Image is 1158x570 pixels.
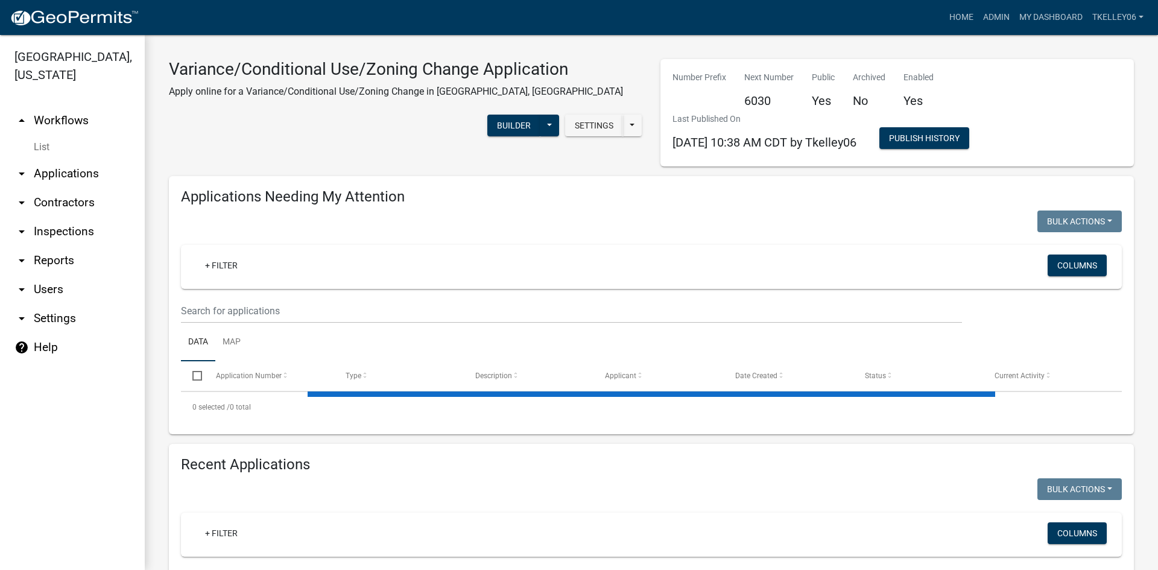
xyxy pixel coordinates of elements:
datatable-header-cell: Description [464,361,593,390]
button: Bulk Actions [1037,211,1122,232]
a: + Filter [195,522,247,544]
datatable-header-cell: Current Activity [983,361,1113,390]
i: arrow_drop_down [14,195,29,210]
button: Columns [1048,255,1107,276]
p: Next Number [744,71,794,84]
a: Tkelley06 [1087,6,1148,29]
button: Settings [565,115,623,136]
i: arrow_drop_down [14,166,29,181]
p: Last Published On [672,113,856,125]
p: Number Prefix [672,71,726,84]
span: Status [865,372,886,380]
span: Description [475,372,512,380]
i: arrow_drop_down [14,311,29,326]
wm-modal-confirm: Workflow Publish History [879,135,969,144]
span: 0 selected / [192,403,230,411]
a: Map [215,323,248,362]
p: Public [812,71,835,84]
h5: No [853,93,885,108]
i: arrow_drop_down [14,224,29,239]
a: My Dashboard [1014,6,1087,29]
span: [DATE] 10:38 AM CDT by Tkelley06 [672,135,856,150]
datatable-header-cell: Application Number [204,361,334,390]
h4: Applications Needing My Attention [181,188,1122,206]
button: Builder [487,115,540,136]
i: help [14,340,29,355]
datatable-header-cell: Type [334,361,464,390]
h5: Yes [812,93,835,108]
span: Date Created [735,372,777,380]
div: 0 total [181,392,1122,422]
h4: Recent Applications [181,456,1122,473]
p: Archived [853,71,885,84]
datatable-header-cell: Applicant [593,361,723,390]
datatable-header-cell: Date Created [723,361,853,390]
p: Apply online for a Variance/Conditional Use/Zoning Change in [GEOGRAPHIC_DATA], [GEOGRAPHIC_DATA] [169,84,623,99]
i: arrow_drop_up [14,113,29,128]
span: Applicant [605,372,636,380]
i: arrow_drop_down [14,253,29,268]
datatable-header-cell: Status [853,361,983,390]
button: Bulk Actions [1037,478,1122,500]
span: Type [346,372,361,380]
h5: Yes [903,93,934,108]
a: Home [944,6,978,29]
button: Columns [1048,522,1107,544]
span: Current Activity [995,372,1045,380]
h5: 6030 [744,93,794,108]
a: Data [181,323,215,362]
span: Application Number [216,372,282,380]
p: Enabled [903,71,934,84]
i: arrow_drop_down [14,282,29,297]
a: Admin [978,6,1014,29]
h3: Variance/Conditional Use/Zoning Change Application [169,59,623,80]
a: + Filter [195,255,247,276]
input: Search for applications [181,299,962,323]
datatable-header-cell: Select [181,361,204,390]
button: Publish History [879,127,969,149]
